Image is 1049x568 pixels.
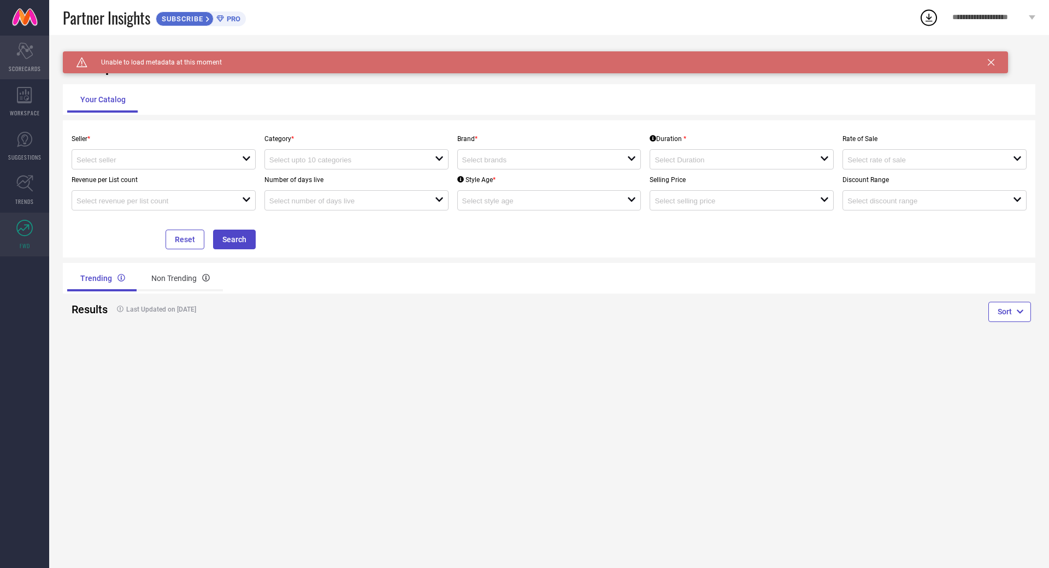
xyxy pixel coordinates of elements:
[842,135,1027,143] p: Rate of Sale
[10,109,40,117] span: WORKSPACE
[269,156,419,164] input: Select upto 10 categories
[462,156,611,164] input: Select brands
[156,9,246,26] a: SUBSCRIBEPRO
[111,306,500,313] h4: Last Updated on [DATE]
[457,176,496,184] div: Style Age
[76,197,226,205] input: Select revenue per list count
[213,230,256,249] button: Search
[650,176,834,184] p: Selling Price
[847,197,997,205] input: Select discount range
[87,58,222,66] span: Unable to load metadata at this moment
[919,8,939,27] div: Open download list
[15,197,34,206] span: TRENDS
[655,156,804,164] input: Select Duration
[264,135,449,143] p: Category
[264,176,449,184] p: Number of days live
[988,302,1031,321] button: Sort
[269,197,419,205] input: Select number of days live
[76,156,226,164] input: Select seller
[67,265,138,291] div: Trending
[462,197,611,205] input: Select style age
[655,197,804,205] input: Select selling price
[72,303,103,316] h2: Results
[9,65,41,73] span: SCORECARDS
[847,156,997,164] input: Select rate of sale
[67,86,139,113] div: Your Catalog
[63,7,150,29] span: Partner Insights
[224,15,240,23] span: PRO
[138,265,223,291] div: Non Trending
[72,176,256,184] p: Revenue per List count
[72,135,256,143] p: Seller
[8,153,42,161] span: SUGGESTIONS
[842,176,1027,184] p: Discount Range
[650,135,686,143] div: Duration
[20,242,30,250] span: FWD
[166,230,204,249] button: Reset
[457,135,641,143] p: Brand
[156,15,206,23] span: SUBSCRIBE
